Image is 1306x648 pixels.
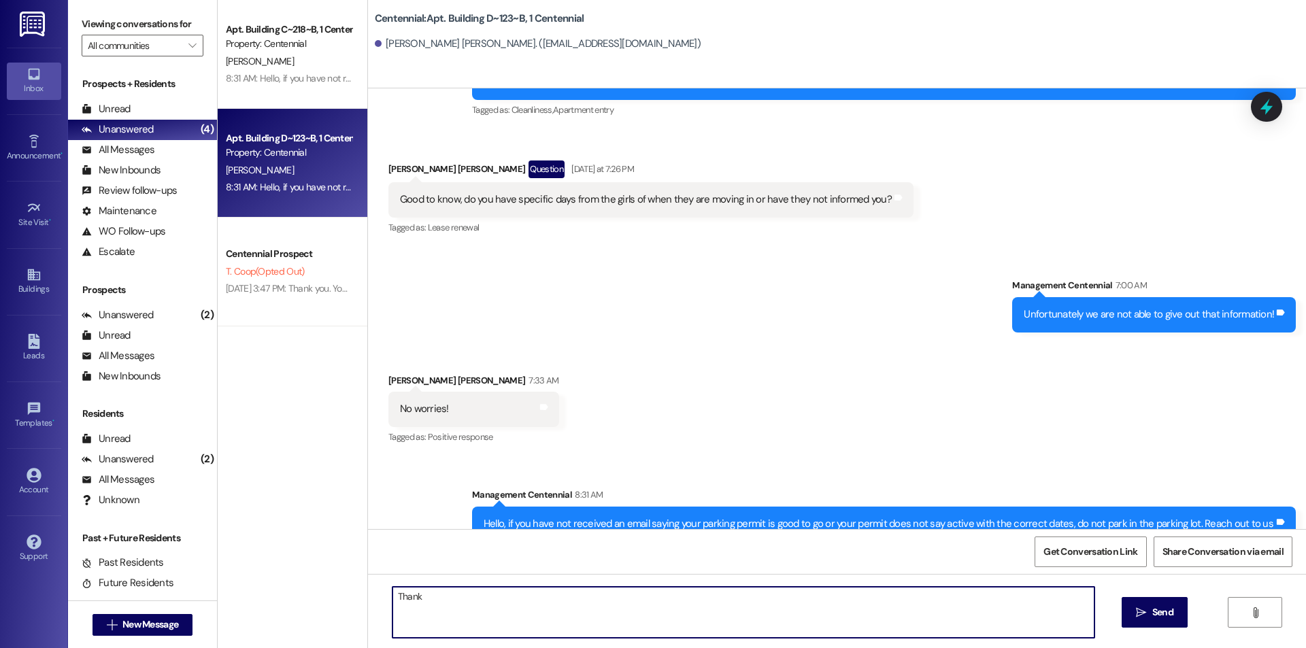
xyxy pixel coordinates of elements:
div: Management Centennial [1012,278,1296,297]
span: Positive response [428,431,493,443]
div: Unfortunately we are not able to give out that information! [1024,307,1274,322]
div: Review follow-ups [82,184,177,198]
div: Unknown [82,493,139,507]
button: Share Conversation via email [1154,536,1292,567]
div: All Messages [82,143,154,157]
button: Get Conversation Link [1035,536,1146,567]
div: Good to know, do you have specific days from the girls of when they are moving in or have they no... [400,192,892,207]
span: Cleanliness , [512,104,553,116]
div: Tagged as: [388,427,559,447]
a: Support [7,530,61,567]
i:  [188,40,196,51]
a: Buildings [7,263,61,300]
a: Site Visit • [7,197,61,233]
div: Unanswered [82,308,154,322]
a: Inbox [7,63,61,99]
i:  [107,619,117,630]
div: [PERSON_NAME] [PERSON_NAME] [388,160,914,182]
div: [PERSON_NAME] [PERSON_NAME] [388,373,559,392]
span: Send [1152,605,1173,619]
span: • [52,416,54,426]
div: Apt. Building D~123~B, 1 Centennial [226,131,352,146]
div: Unanswered [82,122,154,137]
div: Escalate [82,245,135,259]
span: Lease renewal [428,222,480,233]
input: All communities [88,35,182,56]
div: Tagged as: [472,100,1296,120]
button: New Message [93,614,193,636]
div: Apt. Building C~218~B, 1 Centennial [226,22,352,37]
div: No worries! [400,402,449,416]
div: Prospects + Residents [68,77,217,91]
div: Management Centennial [472,488,1296,507]
div: (2) [197,449,217,470]
div: 8:31 AM: Hello, if you have not received an email saying your parking permit is good to go or you... [226,181,1227,193]
div: Unread [82,102,131,116]
span: [PERSON_NAME] [226,55,294,67]
div: (4) [197,119,217,140]
span: [PERSON_NAME] [226,164,294,176]
span: Apartment entry [553,104,614,116]
img: ResiDesk Logo [20,12,48,37]
div: Past Residents [82,556,164,570]
div: 8:31 AM: Hello, if you have not received an email saying your parking permit is good to go or you... [226,72,1227,84]
div: Property: Centennial [226,146,352,160]
div: Hello, if you have not received an email saying your parking permit is good to go or your permit ... [484,517,1274,546]
div: New Inbounds [82,369,161,383]
span: • [49,216,51,225]
div: Unread [82,432,131,446]
div: 7:00 AM [1112,278,1147,292]
div: All Messages [82,349,154,363]
label: Viewing conversations for [82,14,203,35]
div: Future Residents [82,576,173,590]
button: Send [1122,597,1188,628]
a: Leads [7,330,61,366]
div: Maintenance [82,204,156,218]
span: Share Conversation via email [1162,545,1284,559]
div: [PERSON_NAME] [PERSON_NAME]. ([EMAIL_ADDRESS][DOMAIN_NAME]) [375,37,701,51]
div: All Messages [82,473,154,487]
a: Account [7,464,61,500]
span: T. Coop (Opted Out) [226,265,304,277]
div: WO Follow-ups [82,224,165,239]
div: (2) [197,305,217,326]
div: 8:31 AM [571,488,603,502]
div: [DATE] at 7:26 PM [568,162,634,176]
i:  [1250,607,1260,618]
div: 7:33 AM [525,373,558,388]
div: Prospects [68,283,217,297]
span: New Message [122,617,178,632]
div: New Inbounds [82,163,161,177]
div: Property: Centennial [226,37,352,51]
div: Question [529,160,565,177]
b: Centennial: Apt. Building D~123~B, 1 Centennial [375,12,584,26]
div: Unread [82,328,131,343]
div: [DATE] 3:47 PM: Thank you. You will no longer receive texts from this thread. Please reply with '... [226,282,897,294]
div: Past + Future Residents [68,531,217,545]
textarea: Thank [392,587,1094,638]
div: Tagged as: [388,218,914,237]
span: Get Conversation Link [1043,545,1137,559]
i:  [1136,607,1146,618]
span: • [61,149,63,158]
div: Centennial Prospect [226,247,352,261]
div: Unanswered [82,452,154,466]
div: Residents [68,407,217,421]
a: Templates • [7,397,61,434]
